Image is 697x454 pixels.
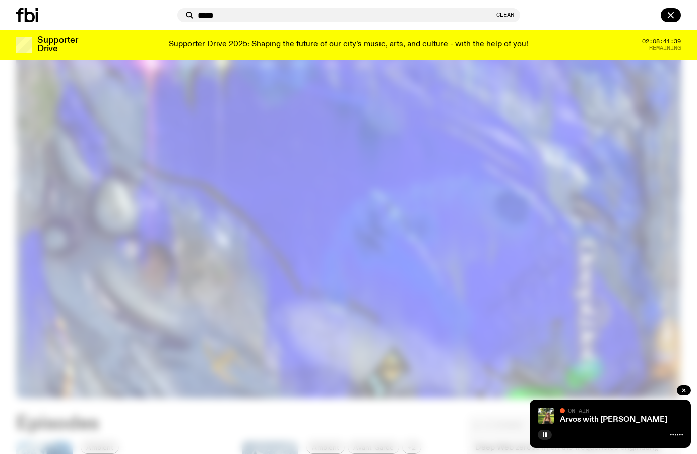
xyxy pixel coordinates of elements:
[642,39,681,44] span: 02:08:41:39
[169,40,528,49] p: Supporter Drive 2025: Shaping the future of our city’s music, arts, and culture - with the help o...
[538,408,554,424] img: Lizzie Bowles is sitting in a bright green field of grass, with dark sunglasses and a black top. ...
[560,416,667,424] a: Arvos with [PERSON_NAME]
[37,36,78,53] h3: Supporter Drive
[568,407,589,414] span: On Air
[649,45,681,51] span: Remaining
[496,12,514,18] button: Clear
